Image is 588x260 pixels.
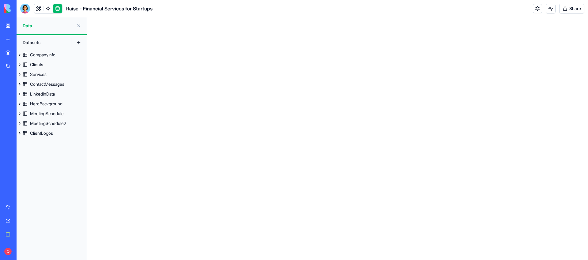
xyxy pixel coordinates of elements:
span: O [4,248,12,255]
button: Share [559,4,584,13]
a: MeetingSchedule2 [17,119,87,128]
div: LinkedInData [30,91,55,97]
div: CompanyInfo [30,52,55,58]
a: LinkedInData [17,89,87,99]
div: Clients [30,62,43,68]
div: ContactMessages [30,81,64,87]
div: MeetingSchedule [30,111,64,117]
a: ContactMessages [17,79,87,89]
a: ClientLogos [17,128,87,138]
div: MeetingSchedule2 [30,120,66,126]
div: Datasets [20,38,69,47]
span: Data [23,23,74,29]
a: Services [17,70,87,79]
div: ClientLogos [30,130,53,136]
div: Services [30,71,47,77]
div: HeroBackground [30,101,62,107]
a: CompanyInfo [17,50,87,60]
a: MeetingSchedule [17,109,87,119]
a: Clients [17,60,87,70]
h1: Raise - Financial Services for Startups [66,5,153,12]
img: logo [4,4,42,13]
a: HeroBackground [17,99,87,109]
